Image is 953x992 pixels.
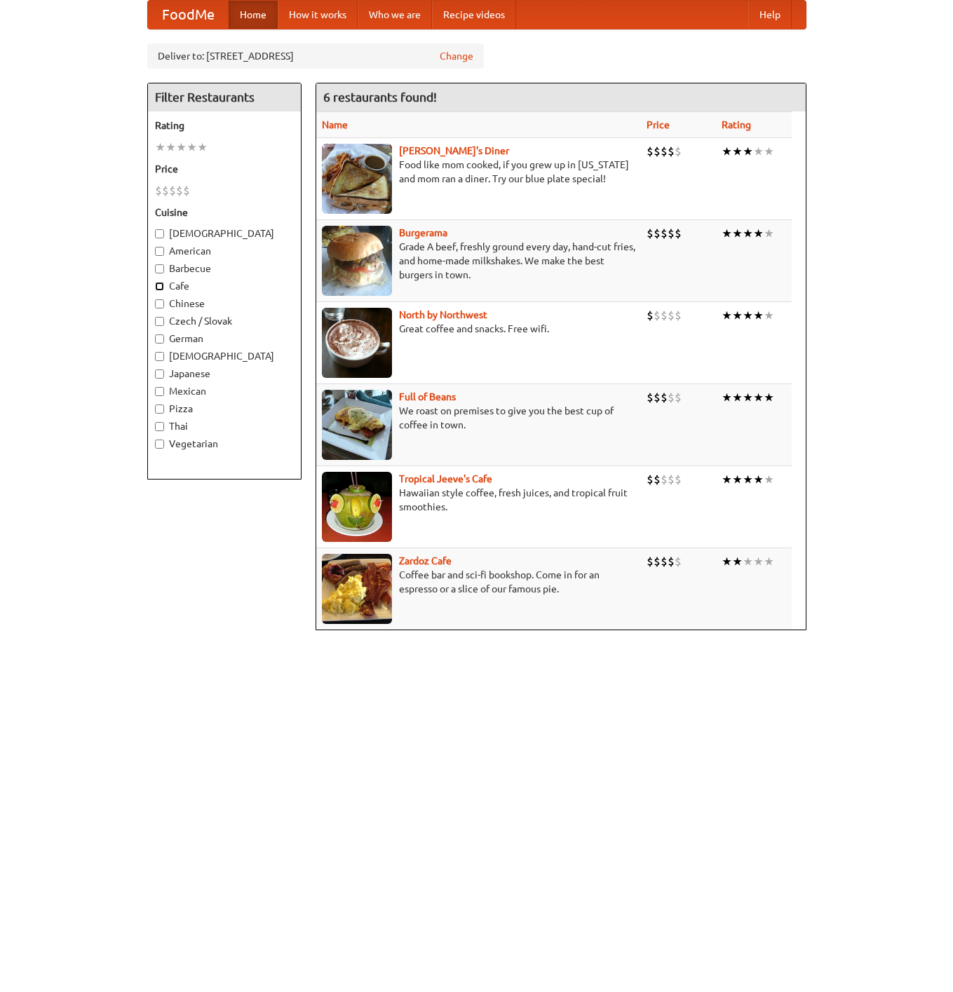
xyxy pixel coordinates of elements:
[147,43,484,69] div: Deliver to: [STREET_ADDRESS]
[764,308,774,323] li: ★
[722,390,732,405] li: ★
[322,144,392,214] img: sallys.jpg
[155,369,164,379] input: Japanese
[732,554,743,569] li: ★
[743,308,753,323] li: ★
[732,472,743,487] li: ★
[322,554,392,624] img: zardoz.jpg
[661,390,668,405] li: $
[654,308,661,323] li: $
[764,144,774,159] li: ★
[399,145,509,156] a: [PERSON_NAME]'s Diner
[155,183,162,198] li: $
[322,486,635,514] p: Hawaiian style coffee, fresh juices, and tropical fruit smoothies.
[647,554,654,569] li: $
[399,309,487,320] a: North by Northwest
[155,405,164,414] input: Pizza
[722,554,732,569] li: ★
[647,119,670,130] a: Price
[155,384,294,398] label: Mexican
[647,472,654,487] li: $
[155,367,294,381] label: Japanese
[322,568,635,596] p: Coffee bar and sci-fi bookshop. Come in for an espresso or a slice of our famous pie.
[743,144,753,159] li: ★
[743,472,753,487] li: ★
[155,282,164,291] input: Cafe
[155,332,294,346] label: German
[647,226,654,241] li: $
[155,261,294,276] label: Barbecue
[278,1,358,29] a: How it works
[176,140,187,155] li: ★
[169,183,176,198] li: $
[155,299,164,308] input: Chinese
[155,422,164,431] input: Thai
[432,1,516,29] a: Recipe videos
[148,83,301,111] h4: Filter Restaurants
[322,119,348,130] a: Name
[743,390,753,405] li: ★
[322,404,635,432] p: We roast on premises to give you the best cup of coffee in town.
[668,308,675,323] li: $
[722,308,732,323] li: ★
[668,226,675,241] li: $
[155,317,164,326] input: Czech / Slovak
[732,226,743,241] li: ★
[668,390,675,405] li: $
[654,226,661,241] li: $
[322,158,635,186] p: Food like mom cooked, if you grew up in [US_STATE] and mom ran a diner. Try our blue plate special!
[661,472,668,487] li: $
[722,472,732,487] li: ★
[322,226,392,296] img: burgerama.jpg
[764,226,774,241] li: ★
[753,144,764,159] li: ★
[668,144,675,159] li: $
[155,140,165,155] li: ★
[399,473,492,484] a: Tropical Jeeve's Cafe
[661,144,668,159] li: $
[654,472,661,487] li: $
[647,144,654,159] li: $
[722,144,732,159] li: ★
[155,334,164,344] input: German
[732,144,743,159] li: ★
[155,440,164,449] input: Vegetarian
[722,119,751,130] a: Rating
[732,390,743,405] li: ★
[155,118,294,133] h5: Rating
[675,144,682,159] li: $
[322,308,392,378] img: north.jpg
[647,390,654,405] li: $
[155,297,294,311] label: Chinese
[753,390,764,405] li: ★
[155,349,294,363] label: [DEMOGRAPHIC_DATA]
[675,390,682,405] li: $
[647,308,654,323] li: $
[176,183,183,198] li: $
[743,226,753,241] li: ★
[322,240,635,282] p: Grade A beef, freshly ground every day, hand-cut fries, and home-made milkshakes. We make the bes...
[399,555,452,566] b: Zardoz Cafe
[155,226,294,240] label: [DEMOGRAPHIC_DATA]
[764,390,774,405] li: ★
[155,205,294,219] h5: Cuisine
[753,226,764,241] li: ★
[661,226,668,241] li: $
[675,554,682,569] li: $
[183,183,190,198] li: $
[675,472,682,487] li: $
[155,419,294,433] label: Thai
[748,1,792,29] a: Help
[155,162,294,176] h5: Price
[155,437,294,451] label: Vegetarian
[675,308,682,323] li: $
[155,352,164,361] input: [DEMOGRAPHIC_DATA]
[155,264,164,273] input: Barbecue
[743,554,753,569] li: ★
[399,391,456,402] b: Full of Beans
[668,554,675,569] li: $
[399,227,447,238] a: Burgerama
[732,308,743,323] li: ★
[155,244,294,258] label: American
